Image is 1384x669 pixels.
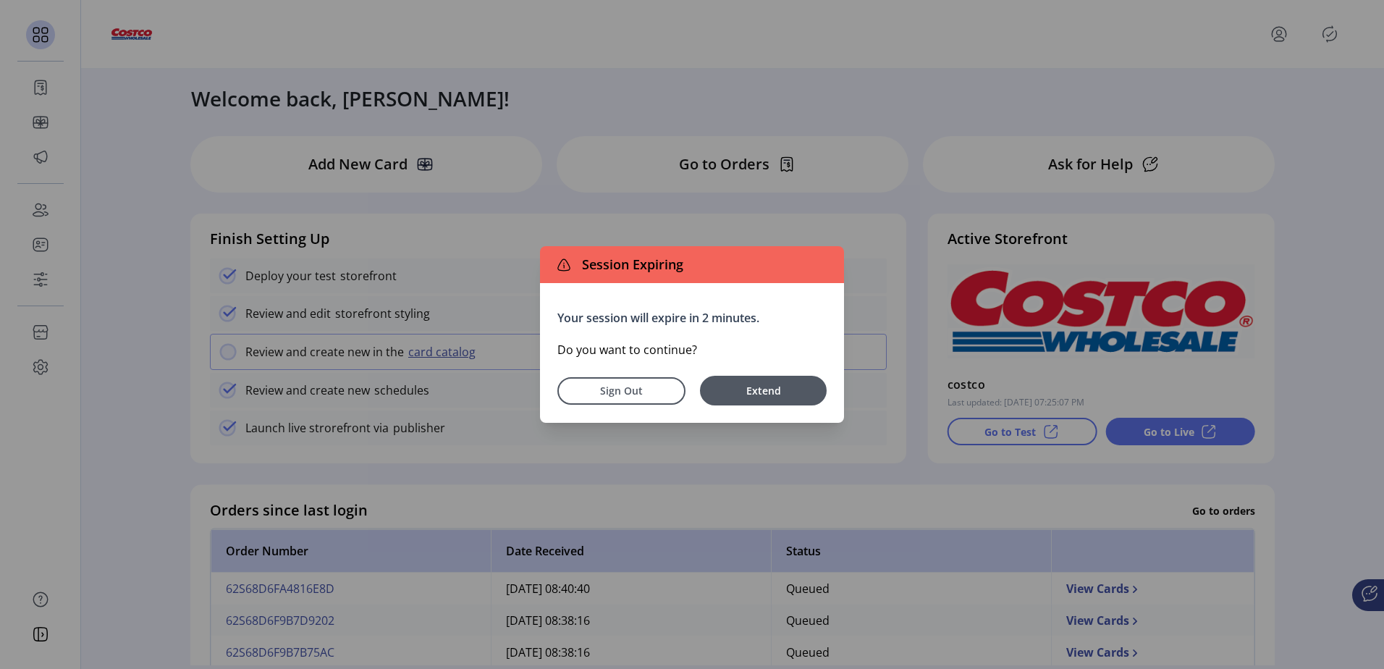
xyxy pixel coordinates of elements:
p: Your session will expire in 2 minutes. [557,309,827,327]
button: Extend [700,376,827,405]
p: Do you want to continue? [557,341,827,358]
button: Sign Out [557,377,685,405]
span: Session Expiring [576,255,683,274]
span: Extend [707,383,819,398]
span: Sign Out [576,383,667,398]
